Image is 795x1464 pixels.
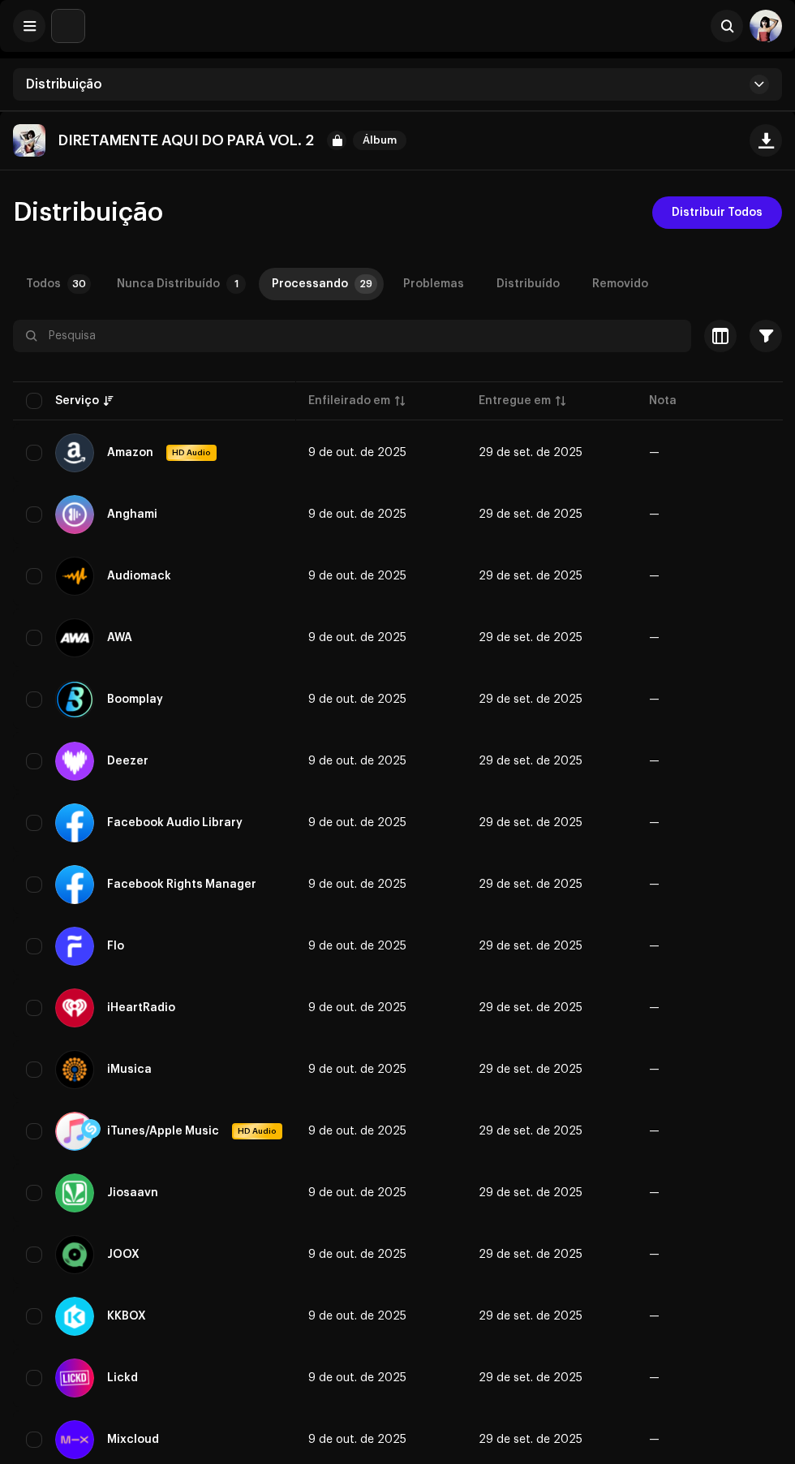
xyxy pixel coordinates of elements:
p-badge: 1 [226,274,246,294]
re-a-table-badge: — [649,1126,660,1137]
span: Distribuição [26,78,102,91]
p: DIRETAMENTE AQUI DO PARÁ VOL. 2 [58,132,314,149]
div: Problemas [403,268,464,300]
div: Entregue em [479,393,551,409]
div: Amazon [107,447,153,459]
img: 1cf725b2-75a2-44e7-8fdf-5f1256b3d403 [52,10,84,42]
span: 29 de set. de 2025 [479,1187,582,1199]
span: 29 de set. de 2025 [479,1311,582,1322]
p-badge: 29 [355,274,377,294]
re-a-table-badge: — [649,1372,660,1384]
span: 9 de out. de 2025 [308,1434,406,1445]
re-a-table-badge: — [649,1002,660,1014]
span: Distribuição [13,200,163,226]
span: Álbum [353,131,406,150]
span: 29 de set. de 2025 [479,1126,582,1137]
span: 29 de set. de 2025 [479,941,582,952]
div: Enfileirado em [308,393,390,409]
div: Facebook Audio Library [107,817,243,829]
span: 29 de set. de 2025 [479,1064,582,1075]
div: Deezer [107,756,148,767]
span: 29 de set. de 2025 [479,879,582,890]
span: 29 de set. de 2025 [479,571,582,582]
re-a-table-badge: — [649,1311,660,1322]
re-a-table-badge: — [649,756,660,767]
img: 8b8a3c4d-4204-4842-b0f6-0bc5705ca838 [13,124,45,157]
span: HD Audio [234,1126,281,1137]
re-a-table-badge: — [649,1187,660,1199]
span: 9 de out. de 2025 [308,1372,406,1384]
span: 9 de out. de 2025 [308,941,406,952]
span: 29 de set. de 2025 [479,756,582,767]
div: Distribuído [496,268,560,300]
span: 29 de set. de 2025 [479,509,582,520]
span: 9 de out. de 2025 [308,1002,406,1014]
span: 9 de out. de 2025 [308,1126,406,1137]
span: 29 de set. de 2025 [479,1434,582,1445]
span: 29 de set. de 2025 [479,1002,582,1014]
span: 29 de set. de 2025 [479,1249,582,1260]
span: 9 de out. de 2025 [308,509,406,520]
re-a-table-badge: — [649,571,660,582]
div: JOOX [107,1249,140,1260]
div: iMusica [107,1064,152,1075]
span: Distribuir Todos [672,196,763,229]
div: iHeartRadio [107,1002,175,1014]
re-a-table-badge: — [649,632,660,644]
div: iTunes/Apple Music [107,1126,219,1137]
div: Nunca Distribuído [117,268,220,300]
div: Facebook Rights Manager [107,879,256,890]
re-a-table-badge: — [649,1434,660,1445]
div: Flo [107,941,124,952]
span: 9 de out. de 2025 [308,571,406,582]
re-a-table-badge: — [649,694,660,705]
re-a-table-badge: — [649,1249,660,1260]
span: 9 de out. de 2025 [308,756,406,767]
re-a-table-badge: — [649,941,660,952]
span: 29 de set. de 2025 [479,632,582,644]
img: d25ad122-c3f7-425d-a7e9-2c4de668e2e0 [750,10,782,42]
div: Serviço [55,393,99,409]
div: Mixcloud [107,1434,159,1445]
span: 9 de out. de 2025 [308,632,406,644]
span: 9 de out. de 2025 [308,447,406,459]
re-a-table-badge: — [649,1064,660,1075]
re-a-table-badge: — [649,509,660,520]
re-a-table-badge: — [649,817,660,829]
div: AWA [107,632,132,644]
div: Processando [272,268,348,300]
span: 9 de out. de 2025 [308,817,406,829]
span: 29 de set. de 2025 [479,447,582,459]
div: Boomplay [107,694,163,705]
div: Audiomack [107,571,171,582]
re-a-table-badge: — [649,447,660,459]
div: Jiosaavn [107,1187,158,1199]
p-badge: 30 [67,274,91,294]
span: 9 de out. de 2025 [308,1187,406,1199]
div: Lickd [107,1372,138,1384]
span: 29 de set. de 2025 [479,694,582,705]
span: 9 de out. de 2025 [308,1311,406,1322]
div: KKBOX [107,1311,146,1322]
span: 9 de out. de 2025 [308,1064,406,1075]
span: 29 de set. de 2025 [479,817,582,829]
span: 9 de out. de 2025 [308,879,406,890]
div: Anghami [107,509,157,520]
button: Distribuir Todos [652,196,782,229]
div: Removido [592,268,648,300]
div: Todos [26,268,61,300]
span: 9 de out. de 2025 [308,1249,406,1260]
input: Pesquisa [13,320,691,352]
span: 29 de set. de 2025 [479,1372,582,1384]
re-a-table-badge: — [649,879,660,890]
span: HD Audio [168,447,215,459]
span: 9 de out. de 2025 [308,694,406,705]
